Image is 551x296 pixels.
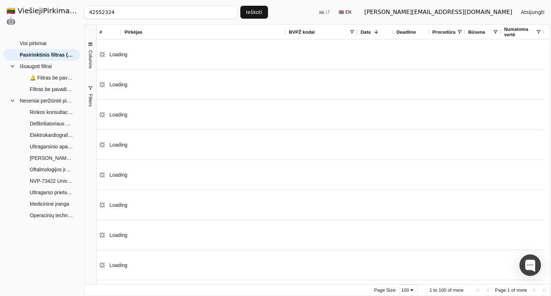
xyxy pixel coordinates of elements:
[30,199,69,209] span: Medicininė įranga
[468,29,485,35] span: Būsena
[511,287,515,293] span: of
[124,29,142,35] span: Pirkėjas
[30,187,73,198] span: Ultragarso prietaisas su širdies, abdominaliniams ir smulkių dalių tyrimams atlikti reikalingais,...
[240,6,268,19] button: Ieškoti
[109,232,127,238] span: Loading
[109,82,127,87] span: Loading
[30,153,73,163] span: [PERSON_NAME] konsultacija dėl ultragarsinio aparato daviklio pirkimo
[516,287,527,293] span: more
[433,287,437,293] span: to
[30,210,73,221] span: Operacinių techninė įranga
[439,287,447,293] span: 100
[334,6,355,18] button: 🇬🇧 EN
[88,94,93,106] span: Filters
[30,72,73,83] span: 🔔 Filtras be pavadinimo
[531,287,537,293] div: Next Page
[72,6,83,15] strong: .AI
[361,29,371,35] span: Data
[30,130,73,140] span: Elektrokardiografas (skelbiama apklausa)
[30,118,73,129] span: Defibriliatoriaus pirkimas
[507,287,510,293] span: 1
[84,6,237,19] input: Greita paieška...
[30,107,73,118] span: Rinkos konsultacija dėl Fizioterapijos ir medicinos įrangos
[20,49,73,60] span: Pasirinktinis filtras (100)
[515,6,550,19] button: Atsijungti
[289,29,315,35] span: BVPŽ kodai
[30,176,73,186] span: NVP-73422 Universalus echoskopas (Atviras tarptautinis pirkimas)
[396,29,416,35] span: Deadline
[541,287,547,293] div: Last Page
[401,287,409,293] div: 100
[400,285,418,296] div: Page Size
[364,8,512,16] div: [PERSON_NAME][EMAIL_ADDRESS][DOMAIN_NAME]
[495,287,506,293] span: Page
[109,172,127,178] span: Loading
[475,287,481,293] div: First Page
[448,287,452,293] span: of
[20,38,46,49] span: Visi pirkimai
[20,61,52,72] span: Išsaugoti filtrai
[504,27,536,37] span: Numatoma vertė
[88,50,93,68] span: Columns
[20,95,73,106] span: Neseniai peržiūrėti pirkimai
[429,287,432,293] span: 1
[453,287,463,293] span: more
[30,141,73,152] span: Ultragarsinio aparto daviklio pirkimas, supaprastintas pirkimas
[30,84,73,95] span: Filtras be pavadinimo
[109,142,127,148] span: Loading
[485,287,491,293] div: Previous Page
[109,262,127,268] span: Loading
[109,202,127,208] span: Loading
[109,52,127,57] span: Loading
[109,112,127,118] span: Loading
[374,287,397,293] div: Page Size:
[432,29,455,35] span: Procedūra
[30,164,73,175] span: Oftalmologijos įranga (Fakoemulsifikatorius, Retinografas, Tonometras)
[99,29,102,35] span: #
